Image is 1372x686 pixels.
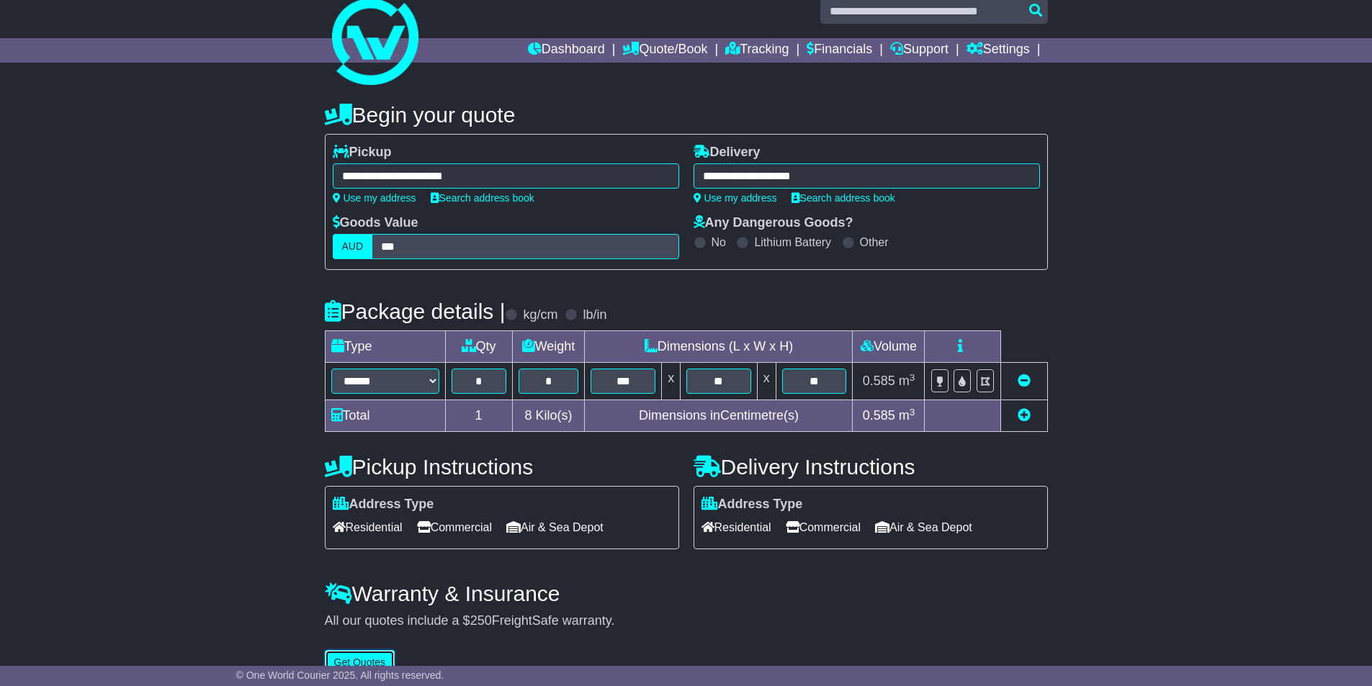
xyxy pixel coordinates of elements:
[1018,408,1031,423] a: Add new item
[325,613,1048,629] div: All our quotes include a $ FreightSafe warranty.
[694,215,853,231] label: Any Dangerous Goods?
[701,497,803,513] label: Address Type
[236,669,444,681] span: © One World Courier 2025. All rights reserved.
[754,235,831,249] label: Lithium Battery
[585,400,853,432] td: Dimensions in Centimetre(s)
[875,516,972,538] span: Air & Sea Depot
[528,38,605,63] a: Dashboard
[445,331,512,363] td: Qty
[694,192,777,204] a: Use my address
[325,331,445,363] td: Type
[662,363,681,400] td: x
[333,497,434,513] label: Address Type
[863,408,895,423] span: 0.585
[417,516,492,538] span: Commercial
[853,331,925,363] td: Volume
[583,307,606,323] label: lb/in
[792,192,895,204] a: Search address book
[333,145,392,161] label: Pickup
[899,374,915,388] span: m
[506,516,604,538] span: Air & Sea Depot
[325,582,1048,605] h4: Warranty & Insurance
[333,192,416,204] a: Use my address
[712,235,726,249] label: No
[807,38,872,63] a: Financials
[725,38,789,63] a: Tracking
[910,372,915,383] sup: 3
[863,374,895,388] span: 0.585
[470,613,492,628] span: 250
[512,400,585,432] td: Kilo(s)
[701,516,771,538] span: Residential
[757,363,776,400] td: x
[622,38,707,63] a: Quote/Book
[786,516,861,538] span: Commercial
[910,407,915,418] sup: 3
[325,650,395,675] button: Get Quotes
[899,408,915,423] span: m
[694,145,761,161] label: Delivery
[523,307,557,323] label: kg/cm
[524,408,532,423] span: 8
[325,455,679,479] h4: Pickup Instructions
[860,235,889,249] label: Other
[585,331,853,363] td: Dimensions (L x W x H)
[333,516,403,538] span: Residential
[1018,374,1031,388] a: Remove this item
[890,38,949,63] a: Support
[431,192,534,204] a: Search address book
[333,234,373,259] label: AUD
[333,215,418,231] label: Goods Value
[694,455,1048,479] h4: Delivery Instructions
[325,299,506,323] h4: Package details |
[967,38,1030,63] a: Settings
[512,331,585,363] td: Weight
[445,400,512,432] td: 1
[325,400,445,432] td: Total
[325,103,1048,127] h4: Begin your quote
